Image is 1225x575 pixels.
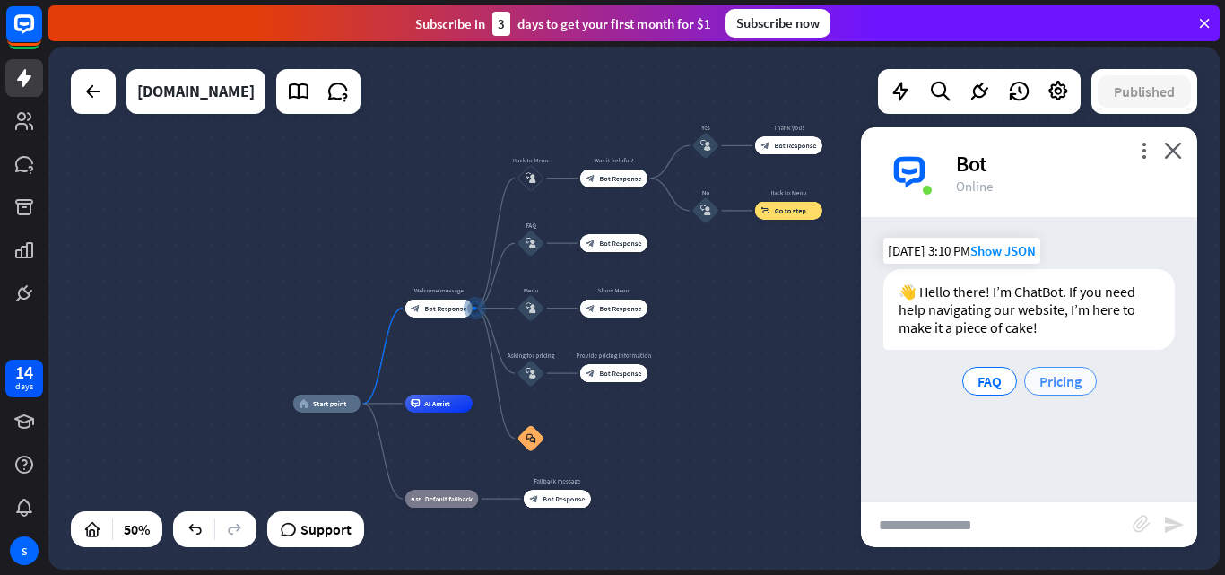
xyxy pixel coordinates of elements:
[526,368,536,379] i: block_user_input
[299,399,308,408] i: home_2
[760,141,769,150] i: block_bot_response
[1039,372,1082,390] span: Pricing
[1098,75,1191,108] button: Published
[137,69,255,114] div: jotform.com
[599,369,641,378] span: Bot Response
[679,123,733,132] div: Yes
[573,351,654,360] div: Provide pricing information
[956,150,1176,178] div: Bot
[760,206,770,215] i: block_goto
[14,7,68,61] button: Open LiveChat chat widget
[956,178,1176,195] div: Online
[748,188,829,197] div: Back to Menu
[10,536,39,565] div: S
[700,140,711,151] i: block_user_input
[5,360,43,397] a: 14 days
[573,286,654,295] div: Show Menu
[15,380,33,393] div: days
[1135,142,1152,159] i: more_vert
[504,286,558,295] div: Menu
[599,304,641,313] span: Bot Response
[526,303,536,314] i: block_user_input
[586,369,595,378] i: block_bot_response
[415,12,711,36] div: Subscribe in days to get your first month for $1
[1163,514,1185,536] i: send
[586,174,595,183] i: block_bot_response
[774,141,816,150] span: Bot Response
[504,351,558,360] div: Asking for pricing
[748,123,829,132] div: Thank you!
[526,173,536,184] i: block_user_input
[970,242,1036,259] span: Show JSON
[1164,142,1182,159] i: close
[573,156,654,165] div: Was it helpful?
[775,206,806,215] span: Go to step
[504,221,558,230] div: FAQ
[586,304,595,313] i: block_bot_response
[599,239,641,248] span: Bot Response
[529,494,538,503] i: block_bot_response
[679,188,733,197] div: No
[504,156,558,165] div: Back to Menu
[398,286,479,295] div: Welcome message
[15,364,33,380] div: 14
[313,399,347,408] span: Start point
[424,399,450,408] span: AI Assist
[977,372,1002,390] span: FAQ
[883,269,1175,350] div: 👋 Hello there! I’m ChatBot. If you need help navigating our website, I’m here to make it a piece ...
[526,238,536,248] i: block_user_input
[543,494,585,503] span: Bot Response
[300,515,352,544] span: Support
[883,238,1040,264] div: [DATE] 3:10 PM
[118,515,155,544] div: 50%
[492,12,510,36] div: 3
[725,9,830,38] div: Subscribe now
[586,239,595,248] i: block_bot_response
[700,205,711,216] i: block_user_input
[411,494,421,503] i: block_fallback
[1133,515,1151,533] i: block_attachment
[425,494,473,503] span: Default fallback
[517,476,597,485] div: Fallback message
[411,304,420,313] i: block_bot_response
[526,433,536,443] i: block_faq
[424,304,466,313] span: Bot Response
[599,174,641,183] span: Bot Response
